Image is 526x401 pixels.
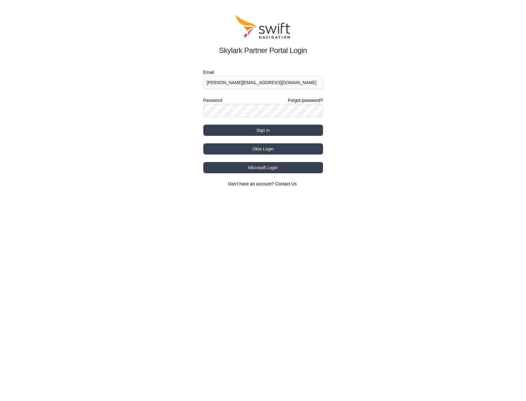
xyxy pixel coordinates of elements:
button: Sign in [203,125,323,136]
button: Microsoft Login [203,162,323,173]
a: Contact Us [275,181,297,186]
label: Email [203,69,323,76]
h2: Skylark Partner Portal Login [203,45,323,56]
a: Forgot password? [288,97,323,103]
label: Password [203,97,222,104]
button: Okta Login [203,143,323,155]
section: Don't have an account? [203,181,323,187]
